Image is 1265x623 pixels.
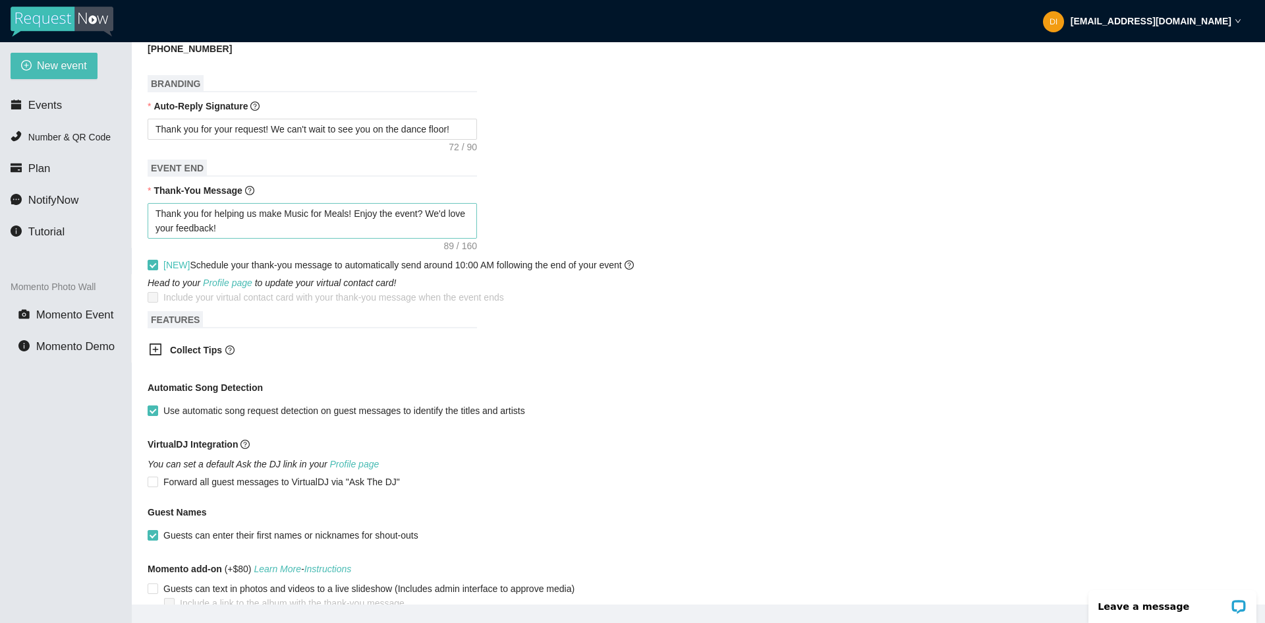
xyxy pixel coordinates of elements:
span: Use automatic song request detection on guest messages to identify the titles and artists [158,403,530,418]
span: credit-card [11,162,22,173]
b: Auto-Reply Signature [154,101,248,111]
span: Momento Event [36,309,114,321]
span: Number & QR Code [28,132,111,142]
span: Include a link to the album with the thank-you message [175,596,410,610]
b: Collect Tips [170,345,222,355]
span: EVENT END [148,160,207,177]
b: Automatic Song Detection [148,380,263,395]
span: [NEW] [163,260,190,270]
img: 6460f547c0c8f7de50e5d96547120c24 [1043,11,1064,32]
strong: [EMAIL_ADDRESS][DOMAIN_NAME] [1071,16,1231,26]
b: VirtualDJ Integration [148,439,238,450]
textarea: Thank you for your request! We can't wait to see you on the dance floor! [148,119,477,140]
textarea: Thank you for helping us make Music for Meals! Enjoy the event? We'd love your feedback! [148,203,477,239]
span: Plan [28,162,51,175]
span: plus-circle [21,60,32,73]
span: New event [37,57,87,74]
i: You can set a default Ask the DJ link in your [148,459,379,469]
span: phone [11,131,22,142]
span: question-circle [225,345,235,355]
span: plus-square [149,343,162,356]
span: Events [28,99,62,111]
span: BRANDING [148,75,204,92]
b: [PHONE_NUMBER] [148,44,232,54]
iframe: LiveChat chat widget [1080,581,1265,623]
span: (+$80) [148,562,351,576]
span: camera [18,309,30,320]
span: info-circle [11,225,22,237]
div: Collect Tipsquestion-circle [138,335,468,367]
span: NotifyNow [28,194,78,206]
a: Profile page [330,459,379,469]
span: Guests can text in photos and videos to a live slideshow (Includes admin interface to approve media) [158,581,580,596]
a: Profile page [203,278,252,288]
span: FEATURES [148,311,203,328]
span: message [11,194,22,205]
img: RequestNow [11,7,113,37]
span: Include your virtual contact card with your thank-you message when the event ends [163,292,504,303]
span: Forward all guest messages to VirtualDJ via "Ask The DJ" [158,475,405,489]
i: Head to your to update your virtual contact card! [148,278,396,288]
button: plus-circleNew event [11,53,98,79]
b: Momento add-on [148,564,222,574]
b: Guest Names [148,507,206,518]
span: Schedule your thank-you message to automatically send around 10:00 AM following the end of your e... [163,260,634,270]
span: question-circle [240,440,250,449]
span: question-circle [625,260,634,270]
i: - [254,564,351,574]
span: Tutorial [28,225,65,238]
a: Instructions [304,564,352,574]
span: calendar [11,99,22,110]
span: question-circle [245,186,254,195]
span: Guests can enter their first names or nicknames for shout-outs [158,528,424,543]
span: info-circle [18,340,30,351]
span: Momento Demo [36,340,115,353]
a: Learn More [254,564,301,574]
span: question-circle [250,102,260,111]
b: Thank-You Message [154,185,242,196]
span: down [1235,18,1241,24]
